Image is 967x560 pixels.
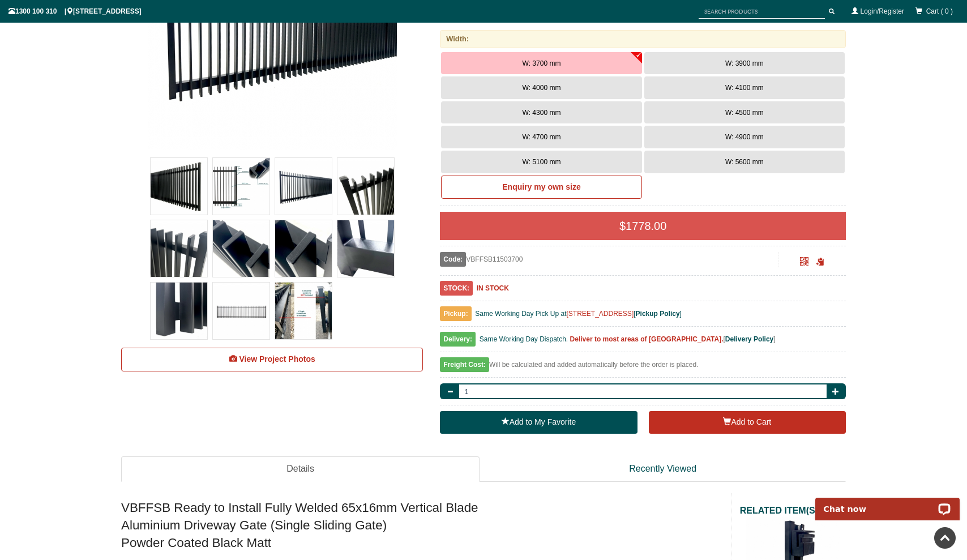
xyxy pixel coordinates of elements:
[626,220,666,232] span: 1778.00
[151,158,207,215] img: VBFFSB - Ready to Install Fully Welded 65x16mm Vertical Blade - Aluminium Sliding Driveway Gate -...
[816,258,824,266] span: Click to copy the URL
[440,252,466,267] span: Code:
[644,76,845,99] button: W: 4100 mm
[121,456,480,482] a: Details
[440,306,471,321] span: Pickup:
[441,76,641,99] button: W: 4000 mm
[926,7,953,15] span: Cart ( 0 )
[441,126,641,148] button: W: 4700 mm
[121,499,722,552] h2: VBFFSB Ready to Install Fully Welded 65x16mm Vertical Blade Aluminium Driveway Gate (Single Slidi...
[213,220,269,277] img: VBFFSB - Ready to Install Fully Welded 65x16mm Vertical Blade - Aluminium Sliding Driveway Gate -...
[644,126,845,148] button: W: 4900 mm
[644,101,845,124] button: W: 4500 mm
[8,7,142,15] span: 1300 100 310 | [STREET_ADDRESS]
[440,357,489,372] span: Freight Cost:
[337,220,394,277] img: VBFFSB - Ready to Install Fully Welded 65x16mm Vertical Blade - Aluminium Sliding Driveway Gate -...
[440,281,473,296] span: STOCK:
[239,354,315,364] span: View Project Photos
[649,411,846,434] button: Add to Cart
[523,59,561,67] span: W: 3700 mm
[440,332,476,347] span: Delivery:
[644,151,845,173] button: W: 5600 mm
[523,158,561,166] span: W: 5100 mm
[441,176,641,199] a: Enquiry my own size
[440,252,778,267] div: VBFFSB11503700
[441,101,641,124] button: W: 4300 mm
[644,52,845,75] button: W: 3900 mm
[725,59,764,67] span: W: 3900 mm
[213,158,269,215] img: VBFFSB - Ready to Install Fully Welded 65x16mm Vertical Blade - Aluminium Sliding Driveway Gate -...
[502,182,580,191] b: Enquiry my own size
[441,151,641,173] button: W: 5100 mm
[475,310,682,318] span: Same Working Day Pick Up at [ ]
[213,283,269,339] img: VBFFSB - Ready to Install Fully Welded 65x16mm Vertical Blade - Aluminium Sliding Driveway Gate -...
[440,212,846,240] div: $
[480,335,568,343] span: Same Working Day Dispatch.
[570,335,724,343] b: Deliver to most areas of [GEOGRAPHIC_DATA].
[275,283,332,339] img: VBFFSB - Ready to Install Fully Welded 65x16mm Vertical Blade - Aluminium Sliding Driveway Gate -...
[480,456,846,482] a: Recently Viewed
[725,84,764,92] span: W: 4100 mm
[861,7,904,15] a: Login/Register
[699,5,825,19] input: SEARCH PRODUCTS
[440,358,846,378] div: Will be calculated and added automatically before the order is placed.
[523,133,561,141] span: W: 4700 mm
[440,30,846,48] div: Width:
[740,505,846,517] h2: RELATED ITEM(S)
[441,52,641,75] button: W: 3700 mm
[121,348,423,371] a: View Project Photos
[477,284,509,292] b: IN STOCK
[151,220,207,277] img: VBFFSB - Ready to Install Fully Welded 65x16mm Vertical Blade - Aluminium Sliding Driveway Gate -...
[151,283,207,339] img: VBFFSB - Ready to Install Fully Welded 65x16mm Vertical Blade - Aluminium Sliding Driveway Gate -...
[636,310,680,318] a: Pickup Policy
[725,335,773,343] a: Delivery Policy
[725,158,764,166] span: W: 5600 mm
[440,332,846,352] div: [ ]
[808,485,967,520] iframe: LiveChat chat widget
[725,109,764,117] span: W: 4500 mm
[523,109,561,117] span: W: 4300 mm
[725,133,764,141] span: W: 4900 mm
[275,158,332,215] img: VBFFSB - Ready to Install Fully Welded 65x16mm Vertical Blade - Aluminium Sliding Driveway Gate -...
[523,84,561,92] span: W: 4000 mm
[337,158,394,215] img: VBFFSB - Ready to Install Fully Welded 65x16mm Vertical Blade - Aluminium Sliding Driveway Gate -...
[800,259,808,267] a: Click to enlarge and scan to share.
[440,411,637,434] a: Add to My Favorite
[275,220,332,277] img: VBFFSB - Ready to Install Fully Welded 65x16mm Vertical Blade - Aluminium Sliding Driveway Gate -...
[567,310,634,318] a: [STREET_ADDRESS]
